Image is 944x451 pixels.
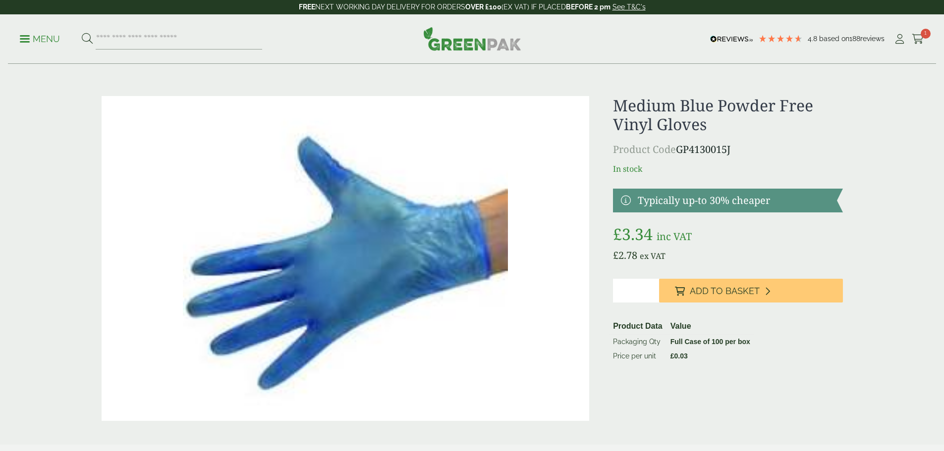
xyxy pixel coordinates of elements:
[20,33,60,45] p: Menu
[613,249,618,262] span: £
[566,3,611,11] strong: BEFORE 2 pm
[912,32,924,47] a: 1
[808,35,819,43] span: 4.8
[710,36,753,43] img: REVIEWS.io
[613,249,637,262] bdi: 2.78
[102,96,590,421] img: 4130015J Blue Vinyl Powder Free Gloves Medium
[670,352,688,360] bdi: 0.03
[20,33,60,43] a: Menu
[613,143,676,156] span: Product Code
[609,318,666,335] th: Product Data
[299,3,315,11] strong: FREE
[670,338,750,346] strong: Full Case of 100 per box
[609,349,666,363] td: Price per unit
[613,223,653,245] bdi: 3.34
[893,34,906,44] i: My Account
[690,286,760,297] span: Add to Basket
[423,27,521,50] img: GreenPak Supplies
[657,230,692,243] span: inc VAT
[640,251,666,261] span: ex VAT
[849,35,860,43] span: 188
[860,35,885,43] span: reviews
[613,163,842,175] p: In stock
[921,29,931,39] span: 1
[819,35,849,43] span: Based on
[659,279,843,302] button: Add to Basket
[612,3,646,11] a: See T&C's
[609,334,666,349] td: Packaging Qty
[613,142,842,157] p: GP4130015J
[613,96,842,134] h1: Medium Blue Powder Free Vinyl Gloves
[912,34,924,44] i: Cart
[758,34,803,43] div: 4.79 Stars
[613,223,622,245] span: £
[666,318,754,335] th: Value
[465,3,501,11] strong: OVER £100
[670,352,674,360] span: £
